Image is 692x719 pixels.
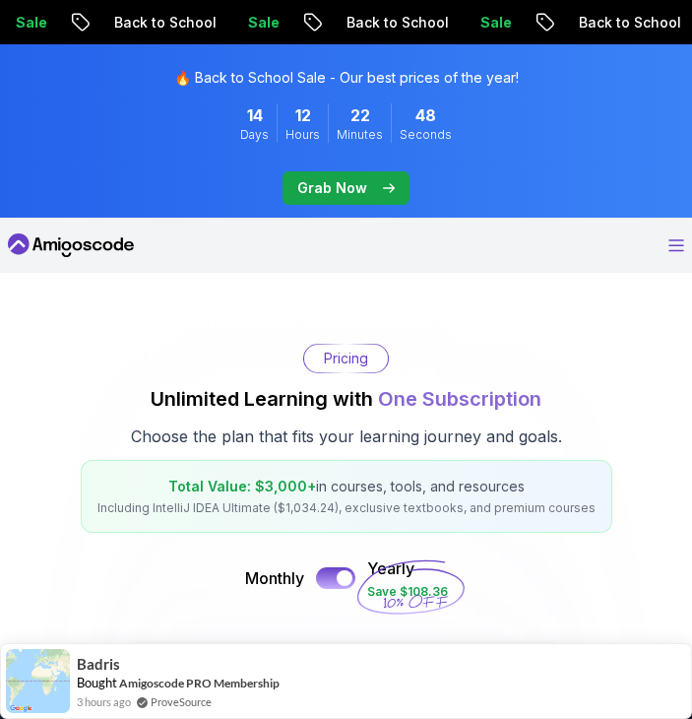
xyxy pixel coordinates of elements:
[337,127,383,143] span: Minutes
[415,103,436,127] span: 48 Seconds
[231,13,294,33] p: Sale
[151,385,541,413] h2: Unlimited Learning with
[119,676,280,690] a: Amigoscode PRO Membership
[297,178,367,198] p: Grab Now
[247,103,263,127] span: 14 Days
[324,349,368,368] p: Pricing
[97,500,596,516] p: Including IntelliJ IDEA Ultimate ($1,034.24), exclusive textbooks, and premium courses
[295,103,311,127] span: 12 Hours
[131,425,562,448] p: Choose the plan that fits your learning journey and goals.
[97,477,596,496] p: in courses, tools, and resources
[330,13,464,33] p: Back to School
[97,13,231,33] p: Back to School
[174,68,519,88] p: 🔥 Back to School Sale - Our best prices of the year!
[378,387,541,411] span: One Subscription
[350,103,370,127] span: 22 Minutes
[285,127,320,143] span: Hours
[77,656,120,673] span: badris
[77,675,117,690] span: Bought
[245,566,304,590] p: Monthly
[668,239,684,252] button: Open Menu
[464,13,527,33] p: Sale
[151,693,212,710] a: ProveSource
[77,693,131,710] span: 3 hours ago
[400,127,452,143] span: Seconds
[6,649,70,713] img: provesource social proof notification image
[240,127,269,143] span: Days
[168,478,316,494] span: Total Value: $3,000+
